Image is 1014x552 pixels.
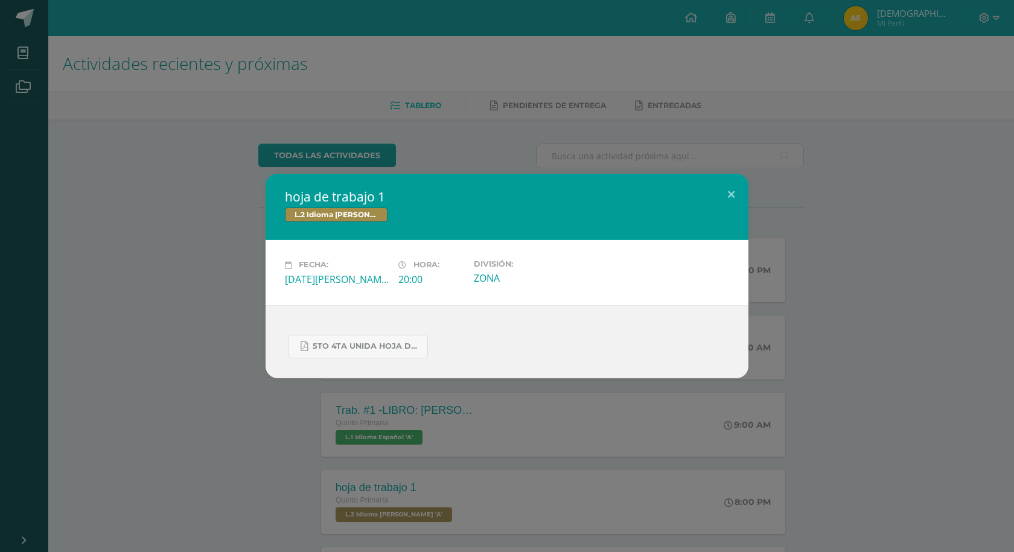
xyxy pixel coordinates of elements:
[398,273,464,286] div: 20:00
[285,273,389,286] div: [DATE][PERSON_NAME]
[313,341,421,351] span: 5to 4ta unida hoja de trabajo kaqchikel.pdf
[714,174,748,215] button: Close (Esc)
[288,335,428,358] a: 5to 4ta unida hoja de trabajo kaqchikel.pdf
[299,261,328,270] span: Fecha:
[285,208,387,222] span: L.2 Idioma [PERSON_NAME]
[474,259,578,268] label: División:
[474,271,578,285] div: ZONA
[285,188,729,205] h2: hoja de trabajo 1
[413,261,439,270] span: Hora:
